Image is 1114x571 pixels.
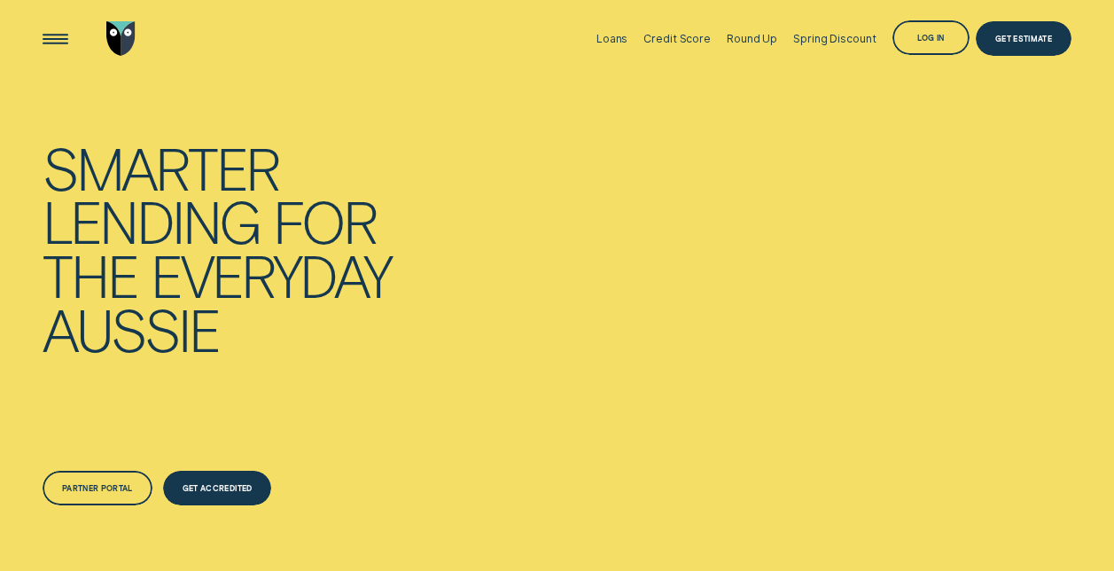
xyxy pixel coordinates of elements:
[106,21,136,56] img: Wisr
[38,21,73,56] button: Open Menu
[727,32,777,45] div: Round Up
[892,20,970,55] button: Log in
[43,471,152,505] a: Partner Portal
[43,141,476,357] h4: Smarter lending for the everyday Aussie
[163,471,272,505] a: Get Accredited
[596,32,627,45] div: Loans
[793,32,876,45] div: Spring Discount
[976,21,1071,56] a: Get Estimate
[643,32,711,45] div: Credit Score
